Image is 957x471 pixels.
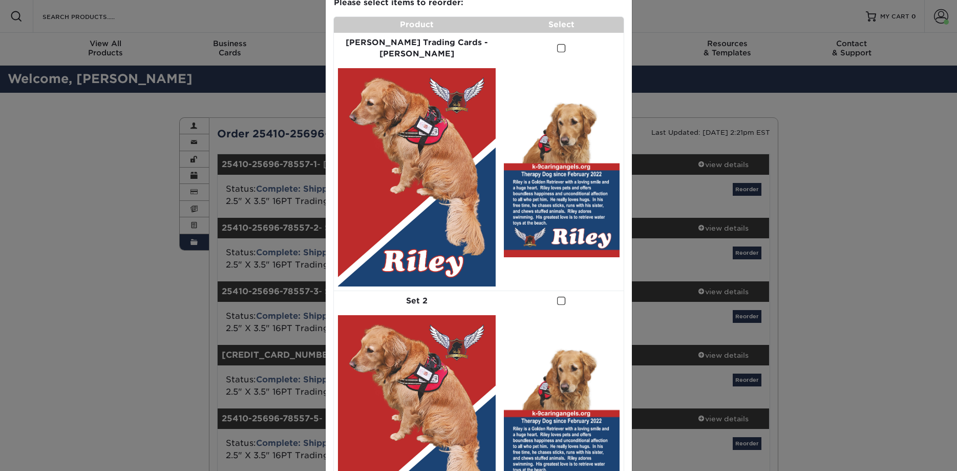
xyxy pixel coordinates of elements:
img: primo-8658-67fd93ed92aca [338,68,496,286]
strong: [PERSON_NAME] Trading Cards - [PERSON_NAME] [346,37,488,59]
strong: Set 2 [406,296,428,305]
img: primo-9329-67fd93ed980bd [504,98,619,257]
strong: Product [400,19,434,29]
strong: Select [548,19,575,29]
